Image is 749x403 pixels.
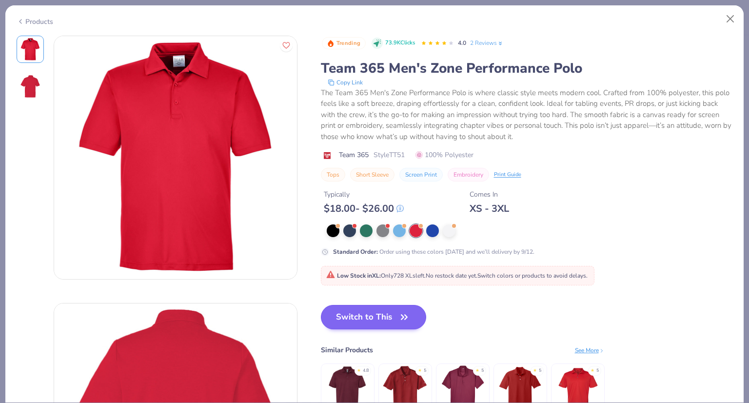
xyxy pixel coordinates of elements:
[374,150,405,160] span: Style TT51
[322,37,366,50] button: Badge Button
[448,168,489,181] button: Embroidery
[475,367,479,371] div: ★
[280,39,293,52] button: Like
[17,17,53,27] div: Products
[470,39,504,47] a: 2 Reviews
[481,367,484,374] div: 5
[339,150,369,160] span: Team 365
[424,367,426,374] div: 5
[324,189,404,200] div: Typically
[721,10,740,28] button: Close
[321,168,345,181] button: Tops
[575,346,605,355] div: See More
[363,367,369,374] div: 4.8
[385,39,415,47] span: 73.9K Clicks
[337,272,381,280] strong: Low Stock in XL :
[333,247,534,256] div: Order using these colors [DATE] and we’ll delivery by 9/12.
[539,367,541,374] div: 5
[533,367,537,371] div: ★
[458,39,466,47] span: 4.0
[321,59,733,78] div: Team 365 Men's Zone Performance Polo
[19,75,42,98] img: Back
[327,40,335,47] img: Trending sort
[470,189,509,200] div: Comes In
[333,248,378,256] strong: Standard Order :
[426,272,477,280] span: No restock date yet.
[325,78,366,87] button: copy to clipboard
[591,367,594,371] div: ★
[326,272,588,280] span: Only 728 XLs left. Switch colors or products to avoid delays.
[357,367,361,371] div: ★
[596,367,599,374] div: 5
[350,168,394,181] button: Short Sleeve
[470,202,509,215] div: XS - 3XL
[321,305,427,329] button: Switch to This
[494,171,521,179] div: Print Guide
[336,40,360,46] span: Trending
[321,345,373,355] div: Similar Products
[321,87,733,142] div: The Team 365 Men's Zone Performance Polo is where classic style meets modern cool. Crafted from 1...
[54,36,297,279] img: Front
[19,38,42,61] img: Front
[418,367,422,371] div: ★
[399,168,443,181] button: Screen Print
[415,150,473,160] span: 100% Polyester
[321,152,334,160] img: brand logo
[324,202,404,215] div: $ 18.00 - $ 26.00
[421,36,454,51] div: 4.0 Stars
